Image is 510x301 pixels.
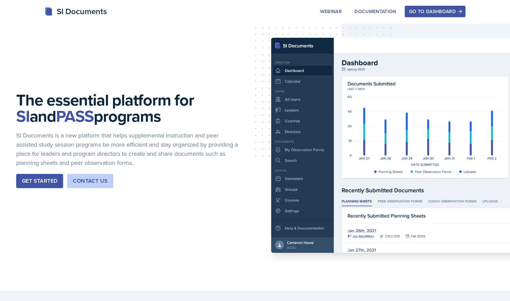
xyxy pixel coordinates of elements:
div: SI Documents [45,5,107,18]
button: Documentation [350,6,401,17]
button: Go to Dashboard [405,6,465,17]
div: Contact Us [73,177,108,185]
button: Webinar [316,6,346,17]
div: Webinar [320,9,342,14]
button: Get Started [16,174,63,188]
div: Get Started [22,177,57,185]
div: Go to Dashboard [409,9,461,14]
button: Contact Us [67,174,113,188]
div: Documentation [355,9,396,14]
